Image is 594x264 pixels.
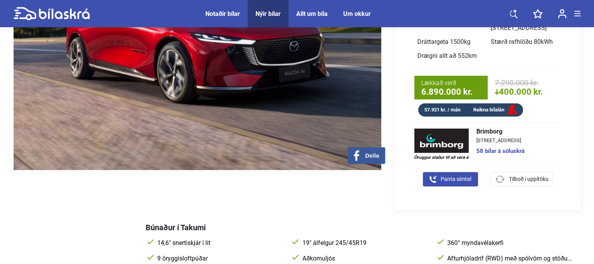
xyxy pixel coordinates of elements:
span: kg [464,38,471,45]
span: 7.290.000 kr. [495,79,554,87]
span: 400.000 kr. [495,87,554,96]
span: Lækkað verð [421,79,481,88]
span: Drægni allt að 552 [417,52,477,59]
a: 58 bílar á söluskrá [476,148,525,154]
span: kWh [541,38,553,45]
a: Nýir bílar [255,10,281,17]
a: Allt um bíla [296,10,328,17]
span: Aðkomuljós [300,255,427,262]
span: Dráttargeta 1500 [417,38,471,45]
span: Deila [365,152,379,159]
span: 360° myndavélakerfi [446,239,573,247]
span: Stærð rafhlöðu 80 [491,38,553,45]
span: km [468,52,477,59]
img: user-login.svg [558,9,566,19]
a: Notaðir bílar [205,10,240,17]
a: Reikna bílalán [467,105,523,115]
span: Panta símtal [441,175,471,183]
div: 57.921 kr. / mán [418,105,467,114]
span: 14,6" snertiskjár í lit [156,239,283,247]
span: Búnaður í Takumi [146,223,206,232]
a: Um okkur [343,10,371,17]
span: Tilboð í uppítöku [509,175,548,183]
span: [STREET_ADDRESS] [476,138,525,143]
span: Brimborg [476,129,525,135]
span: Afturhjóladrif (RWD) með spólvörn og stöðugleikakerfi (Dynamic Stability Control) [446,255,573,262]
span: 9 öryggisloftpúðar [156,255,283,262]
button: Deila [347,147,385,164]
span: 19" álfelgur 245/45R19 [300,239,427,247]
span: 6.890.000 kr. [421,88,481,96]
